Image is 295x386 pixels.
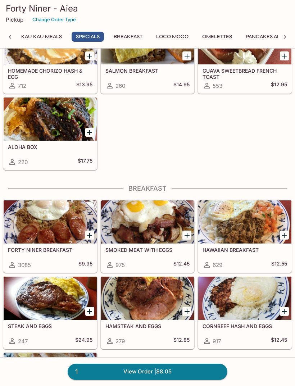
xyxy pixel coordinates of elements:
h5: HOMEMADE CHORIZO HASH & EGG [8,68,92,80]
div: GUAVA SWEETBREAD FRENCH TOAST [198,21,291,64]
div: HAWAIIAN BREAKFAST [198,200,291,244]
h5: $12.85 [173,337,190,345]
h5: ALOHA BOX [8,144,92,150]
h5: SMOKED MEAT WITH EGGS [105,247,190,253]
a: HAMSTEAK AND EGGS279$12.85 [101,276,195,349]
div: HAMSTEAK AND EGGS [101,277,194,320]
button: Specials [72,32,104,42]
h5: $14.95 [173,81,190,90]
span: 247 [18,338,28,345]
span: 553 [213,82,222,89]
p: Pickup [6,16,23,23]
span: 260 [115,82,125,89]
div: HOMEMADE CHORIZO HASH & EGG [4,21,97,64]
button: Add SALMON BREAKFAST [182,51,191,60]
h5: CORNBEEF HASH AND EGGS [203,323,287,329]
span: 1 [71,367,82,377]
a: GUAVA SWEETBREAD FRENCH TOAST553$12.95 [198,21,292,94]
span: 279 [115,338,125,345]
h5: $17.75 [78,158,92,166]
div: CORNBEEF HASH AND EGGS [198,277,291,320]
a: 1View Order |$8.05 [68,364,227,380]
a: FORTY NINER BREAKFAST3085$9.95 [3,200,97,273]
span: 629 [213,262,222,268]
h5: $12.45 [173,260,190,269]
span: 975 [115,262,125,268]
div: SALMON BREAKFAST [101,21,194,64]
h5: HAWAIIAN BREAKFAST [203,247,287,253]
h5: $13.95 [76,81,92,90]
button: Add ALOHA BOX [85,128,94,137]
span: 220 [18,159,28,165]
button: Change Order Type [29,14,79,25]
button: Loco Moco [152,32,192,42]
a: HAWAIIAN BREAKFAST629$12.55 [198,200,292,273]
h5: $12.95 [271,81,287,90]
a: SMOKED MEAT WITH EGGS975$12.45 [101,200,195,273]
div: STEAK AND EGGS [4,277,97,320]
button: Kau Kau Meals [17,32,66,42]
a: STEAK AND EGGS247$24.95 [3,276,97,349]
button: Add HAMSTEAK AND EGGS [182,307,191,316]
button: Breakfast [110,32,146,42]
button: Omelettes [198,32,236,42]
div: SMOKED MEAT WITH EGGS [101,200,194,244]
span: 917 [213,338,221,345]
button: Add GUAVA SWEETBREAD FRENCH TOAST [280,51,289,60]
h4: Breakfast [3,185,292,192]
button: Add HAWAIIAN BREAKFAST [280,231,289,240]
button: Add CORNBEEF HASH AND EGGS [280,307,289,316]
div: ALOHA BOX [4,97,97,141]
h5: GUAVA SWEETBREAD FRENCH TOAST [203,68,287,80]
button: Add SMOKED MEAT WITH EGGS [182,231,191,240]
h5: $12.55 [271,260,287,269]
h5: $9.95 [78,260,92,269]
a: SALMON BREAKFAST260$14.95 [101,21,195,94]
h5: $12.45 [271,337,287,345]
span: 3085 [18,262,31,268]
h3: Forty Niner - Aiea [6,3,289,14]
button: Add HOMEMADE CHORIZO HASH & EGG [85,51,94,60]
h5: STEAK AND EGGS [8,323,92,329]
button: Add FORTY NINER BREAKFAST [85,231,94,240]
h5: HAMSTEAK AND EGGS [105,323,190,329]
button: Add STEAK AND EGGS [85,307,94,316]
a: CORNBEEF HASH AND EGGS917$12.45 [198,276,292,349]
h5: FORTY NINER BREAKFAST [8,247,92,253]
span: 712 [18,82,26,89]
a: HOMEMADE CHORIZO HASH & EGG712$13.95 [3,21,97,94]
h5: $24.95 [75,337,92,345]
h5: SALMON BREAKFAST [105,68,190,74]
a: ALOHA BOX220$17.75 [3,97,97,170]
div: FORTY NINER BREAKFAST [4,200,97,244]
